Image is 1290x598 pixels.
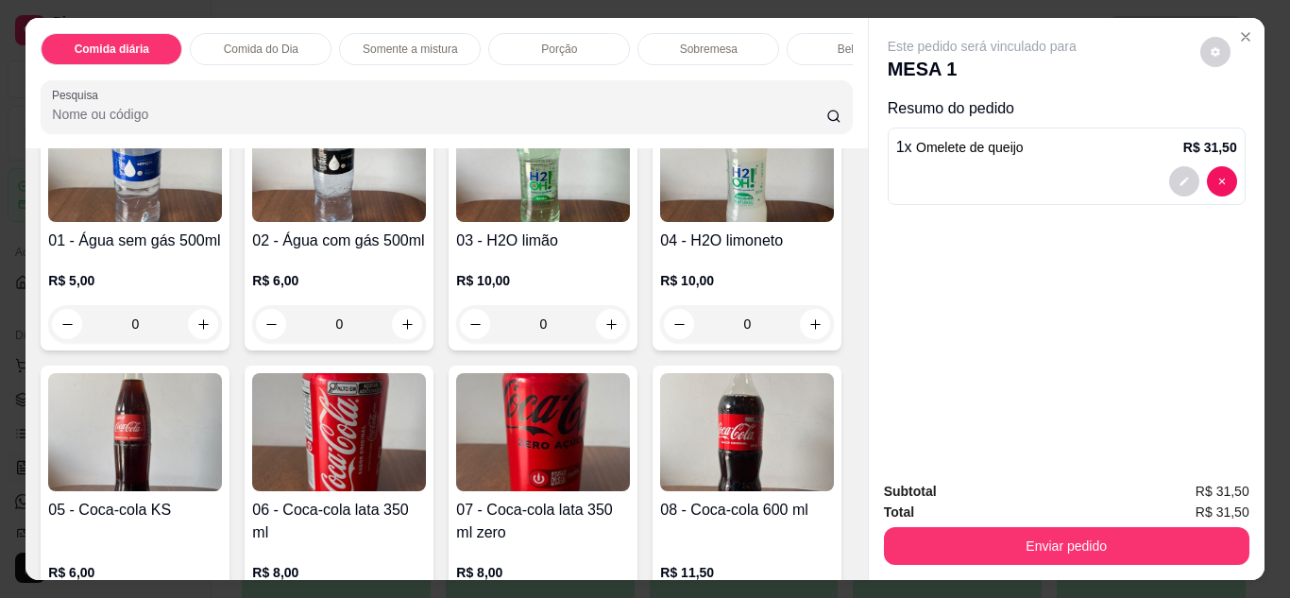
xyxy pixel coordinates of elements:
[252,373,426,491] img: product-image
[1196,481,1249,502] span: R$ 31,50
[541,42,577,57] p: Porção
[884,504,914,520] strong: Total
[363,42,458,57] p: Somente a mistura
[75,42,149,57] p: Comida diária
[660,271,834,290] p: R$ 10,00
[52,105,826,124] input: Pesquisa
[888,97,1246,120] p: Resumo do pedido
[48,499,222,521] h4: 05 - Coca-cola KS
[52,87,105,103] label: Pesquisa
[884,484,937,499] strong: Subtotal
[1200,37,1231,67] button: decrease-product-quantity
[456,499,630,544] h4: 07 - Coca-cola lata 350 ml zero
[48,104,222,222] img: product-image
[680,42,738,57] p: Sobremesa
[884,527,1249,565] button: Enviar pedido
[252,271,426,290] p: R$ 6,00
[660,104,834,222] img: product-image
[252,563,426,582] p: R$ 8,00
[252,230,426,252] h4: 02 - Água com gás 500ml
[456,104,630,222] img: product-image
[660,499,834,521] h4: 08 - Coca-cola 600 ml
[456,373,630,491] img: product-image
[252,499,426,544] h4: 06 - Coca-cola lata 350 ml
[888,37,1077,56] p: Este pedido será vinculado para
[48,271,222,290] p: R$ 5,00
[456,271,630,290] p: R$ 10,00
[224,42,298,57] p: Comida do Dia
[456,230,630,252] h4: 03 - H2O limão
[838,42,878,57] p: Bebidas
[1196,502,1249,522] span: R$ 31,50
[1169,166,1199,196] button: decrease-product-quantity
[48,230,222,252] h4: 01 - Água sem gás 500ml
[896,136,1024,159] p: 1 x
[48,373,222,491] img: product-image
[456,563,630,582] p: R$ 8,00
[1207,166,1237,196] button: decrease-product-quantity
[888,56,1077,82] p: MESA 1
[660,373,834,491] img: product-image
[252,104,426,222] img: product-image
[916,140,1024,155] span: Omelete de queijo
[48,563,222,582] p: R$ 6,00
[1231,22,1261,52] button: Close
[1183,138,1237,157] p: R$ 31,50
[660,230,834,252] h4: 04 - H2O limoneto
[660,563,834,582] p: R$ 11,50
